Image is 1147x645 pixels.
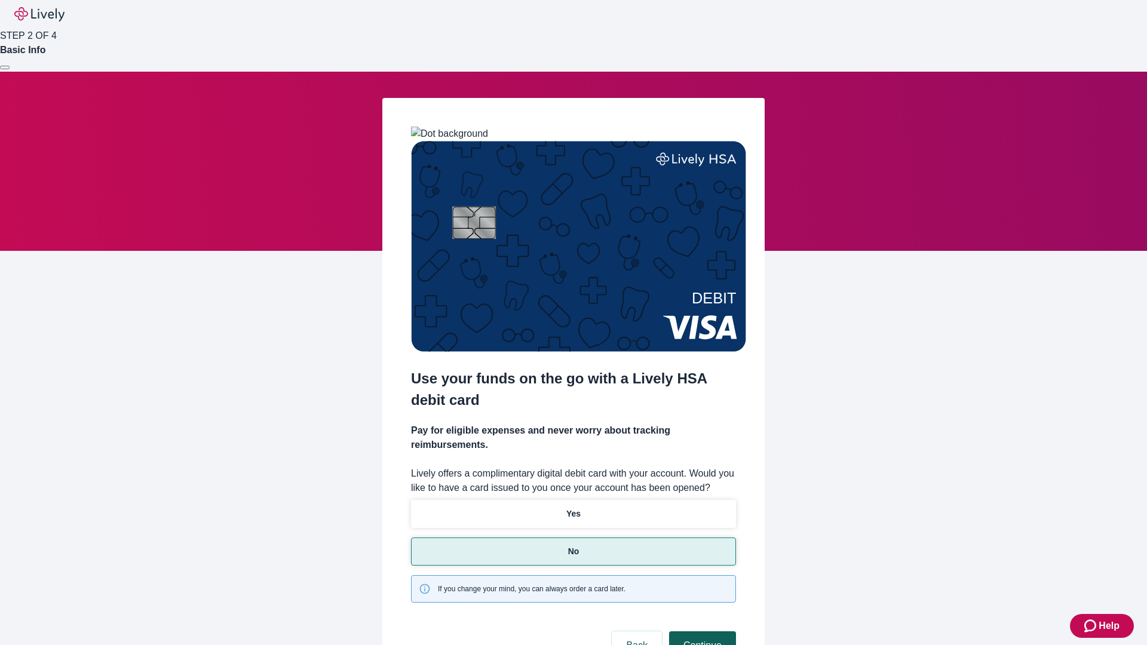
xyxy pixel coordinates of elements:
h2: Use your funds on the go with a Lively HSA debit card [411,368,736,411]
p: Yes [566,508,581,520]
button: Yes [411,500,736,528]
p: No [568,545,579,558]
img: Debit card [411,141,746,352]
span: Help [1099,619,1120,633]
svg: Zendesk support icon [1084,619,1099,633]
label: Lively offers a complimentary digital debit card with your account. Would you like to have a card... [411,466,736,495]
img: Dot background [411,127,488,141]
h4: Pay for eligible expenses and never worry about tracking reimbursements. [411,423,736,452]
span: If you change your mind, you can always order a card later. [438,583,625,594]
img: Lively [14,7,65,21]
button: Zendesk support iconHelp [1070,614,1134,638]
button: No [411,537,736,566]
